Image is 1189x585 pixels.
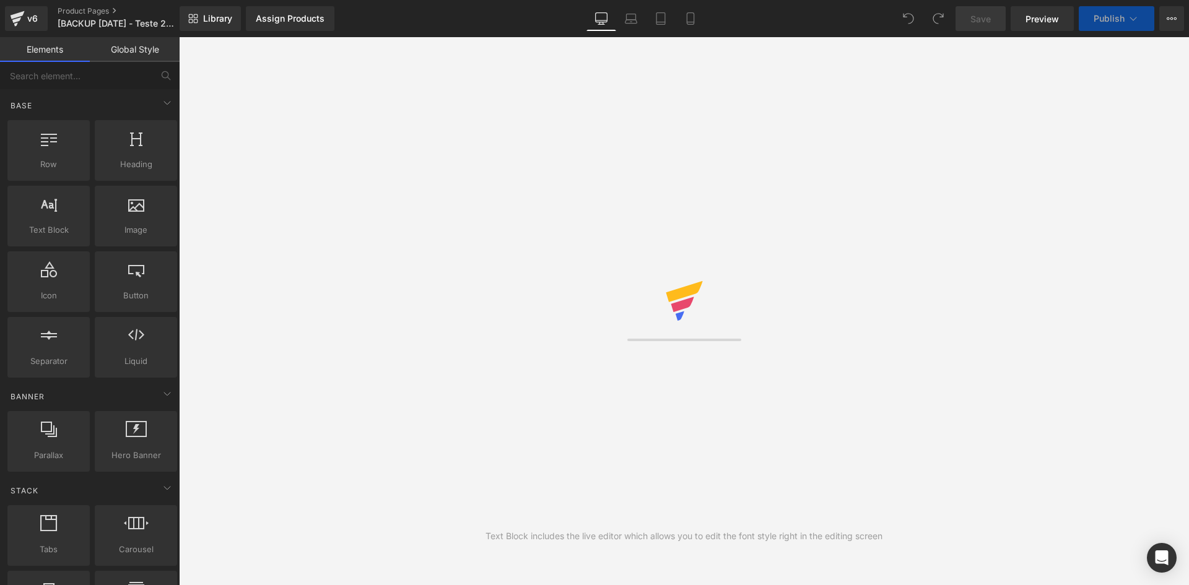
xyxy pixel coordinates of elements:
span: Image [98,223,173,236]
span: Liquid [98,355,173,368]
button: More [1159,6,1184,31]
span: Stack [9,485,40,496]
div: Open Intercom Messenger [1147,543,1177,573]
span: Text Block [11,223,86,236]
span: Hero Banner [98,449,173,462]
span: Base [9,100,33,111]
span: [BACKUP [DATE] - Teste 21 Controle] P115 - P1 - LP1 - V15 - CONTROLE - [DATE] [58,19,176,28]
div: v6 [25,11,40,27]
a: Product Pages [58,6,200,16]
a: Global Style [90,37,180,62]
span: Save [970,12,991,25]
span: Button [98,289,173,302]
span: Tabs [11,543,86,556]
span: Parallax [11,449,86,462]
span: Separator [11,355,86,368]
span: Preview [1026,12,1059,25]
span: Banner [9,391,46,402]
a: v6 [5,6,48,31]
span: Carousel [98,543,173,556]
a: Tablet [646,6,676,31]
a: Desktop [586,6,616,31]
div: Assign Products [256,14,324,24]
button: Redo [926,6,951,31]
a: Preview [1011,6,1074,31]
a: Laptop [616,6,646,31]
a: Mobile [676,6,705,31]
a: New Library [180,6,241,31]
span: Publish [1094,14,1125,24]
span: Library [203,13,232,24]
span: Icon [11,289,86,302]
span: Heading [98,158,173,171]
button: Publish [1079,6,1154,31]
button: Undo [896,6,921,31]
div: Text Block includes the live editor which allows you to edit the font style right in the editing ... [486,529,882,543]
span: Row [11,158,86,171]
